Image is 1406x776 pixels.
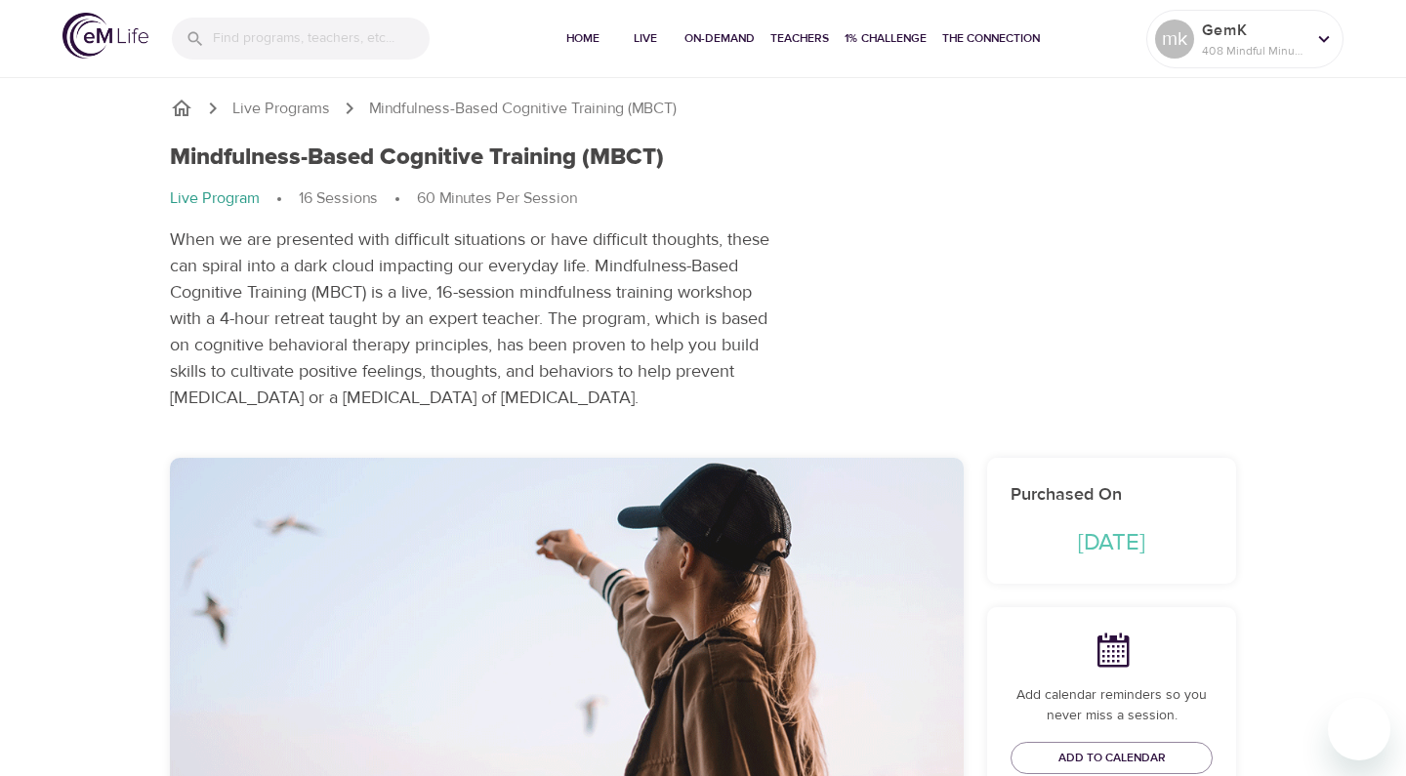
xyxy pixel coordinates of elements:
a: Live Programs [232,98,330,120]
h1: Mindfulness-Based Cognitive Training (MBCT) [170,143,664,172]
nav: breadcrumb [170,187,782,211]
span: Live [622,28,669,49]
p: Mindfulness-Based Cognitive Training (MBCT) [369,98,677,120]
p: 60 Minutes Per Session [417,187,577,210]
span: Add to Calendar [1058,748,1166,768]
p: GemK [1202,19,1305,42]
p: Add calendar reminders so you never miss a session. [1011,685,1213,726]
p: 408 Mindful Minutes [1202,42,1305,60]
span: Teachers [770,28,829,49]
p: Live Program [170,187,260,210]
iframe: Button to launch messaging window [1328,698,1390,760]
h6: Purchased On [1011,481,1213,510]
span: 1% Challenge [845,28,927,49]
p: 16 Sessions [299,187,378,210]
img: logo [62,13,148,59]
span: The Connection [942,28,1040,49]
p: When we are presented with difficult situations or have difficult thoughts, these can spiral into... [170,226,782,411]
p: [DATE] [1011,525,1213,560]
span: Home [559,28,606,49]
div: mk [1155,20,1194,59]
span: On-Demand [684,28,755,49]
button: Add to Calendar [1011,742,1213,774]
nav: breadcrumb [170,97,1236,120]
input: Find programs, teachers, etc... [213,18,430,60]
